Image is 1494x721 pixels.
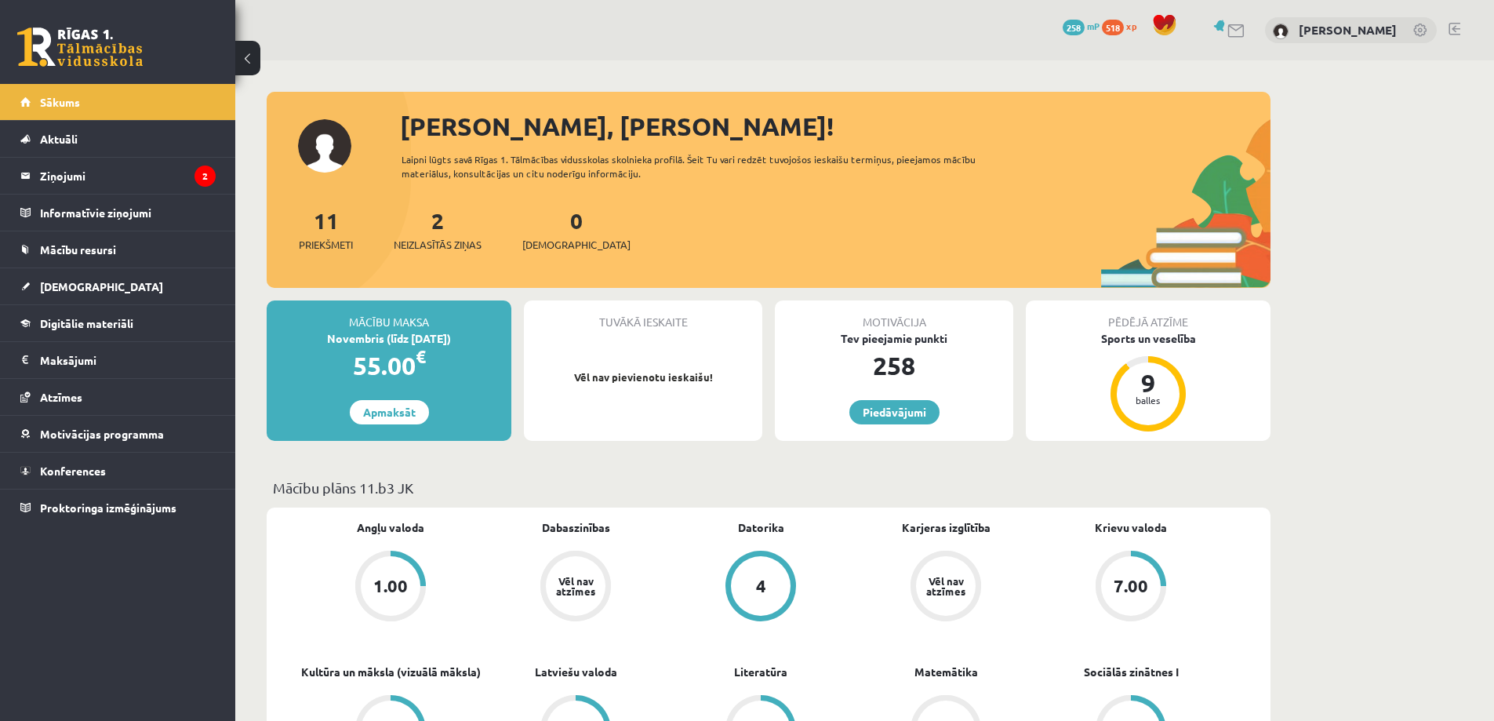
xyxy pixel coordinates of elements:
[914,664,978,680] a: Matemātika
[1026,300,1270,330] div: Pēdējā atzīme
[301,664,481,680] a: Kultūra un māksla (vizuālā māksla)
[394,206,482,253] a: 2Neizlasītās ziņas
[775,347,1013,384] div: 258
[20,453,216,489] a: Konferences
[554,576,598,596] div: Vēl nav atzīmes
[20,231,216,268] a: Mācību resursi
[40,158,216,194] legend: Ziņojumi
[40,279,163,293] span: [DEMOGRAPHIC_DATA]
[299,206,353,253] a: 11Priekšmeti
[20,490,216,526] a: Proktoringa izmēģinājums
[40,501,176,515] span: Proktoringa izmēģinājums
[1087,20,1100,32] span: mP
[273,477,1264,498] p: Mācību plāns 11.b3 JK
[1063,20,1100,32] a: 258 mP
[20,342,216,378] a: Maksājumi
[20,379,216,415] a: Atzīmes
[40,132,78,146] span: Aktuāli
[853,551,1038,625] a: Vēl nav atzīmes
[402,152,1004,180] div: Laipni lūgts savā Rīgas 1. Tālmācības vidusskolas skolnieka profilā. Šeit Tu vari redzēt tuvojošo...
[522,237,631,253] span: [DEMOGRAPHIC_DATA]
[267,330,511,347] div: Novembris (līdz [DATE])
[416,345,426,368] span: €
[1084,664,1179,680] a: Sociālās zinātnes I
[532,370,754,385] p: Vēl nav pievienotu ieskaišu!
[350,400,429,424] a: Apmaksāt
[1114,577,1148,595] div: 7.00
[1125,395,1172,405] div: balles
[20,416,216,452] a: Motivācijas programma
[267,300,511,330] div: Mācību maksa
[298,551,483,625] a: 1.00
[20,158,216,194] a: Ziņojumi2
[668,551,853,625] a: 4
[734,664,787,680] a: Literatūra
[1026,330,1270,434] a: Sports un veselība 9 balles
[902,519,991,536] a: Karjeras izglītība
[20,268,216,304] a: [DEMOGRAPHIC_DATA]
[20,305,216,341] a: Digitālie materiāli
[40,316,133,330] span: Digitālie materiāli
[40,427,164,441] span: Motivācijas programma
[40,342,216,378] legend: Maksājumi
[40,390,82,404] span: Atzīmes
[483,551,668,625] a: Vēl nav atzīmes
[373,577,408,595] div: 1.00
[1299,22,1397,38] a: [PERSON_NAME]
[20,195,216,231] a: Informatīvie ziņojumi
[756,577,766,595] div: 4
[357,519,424,536] a: Angļu valoda
[1038,551,1223,625] a: 7.00
[267,347,511,384] div: 55.00
[20,121,216,157] a: Aktuāli
[535,664,617,680] a: Latviešu valoda
[40,242,116,257] span: Mācību resursi
[1063,20,1085,35] span: 258
[394,237,482,253] span: Neizlasītās ziņas
[400,107,1270,145] div: [PERSON_NAME], [PERSON_NAME]!
[775,330,1013,347] div: Tev pieejamie punkti
[524,300,762,330] div: Tuvākā ieskaite
[1026,330,1270,347] div: Sports un veselība
[738,519,784,536] a: Datorika
[1126,20,1136,32] span: xp
[775,300,1013,330] div: Motivācija
[1273,24,1289,39] img: Viktorija Romulāne
[194,166,216,187] i: 2
[1125,370,1172,395] div: 9
[40,464,106,478] span: Konferences
[20,84,216,120] a: Sākums
[1102,20,1144,32] a: 518 xp
[1102,20,1124,35] span: 518
[924,576,968,596] div: Vēl nav atzīmes
[1095,519,1167,536] a: Krievu valoda
[17,27,143,67] a: Rīgas 1. Tālmācības vidusskola
[522,206,631,253] a: 0[DEMOGRAPHIC_DATA]
[299,237,353,253] span: Priekšmeti
[849,400,940,424] a: Piedāvājumi
[40,95,80,109] span: Sākums
[40,195,216,231] legend: Informatīvie ziņojumi
[542,519,610,536] a: Dabaszinības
